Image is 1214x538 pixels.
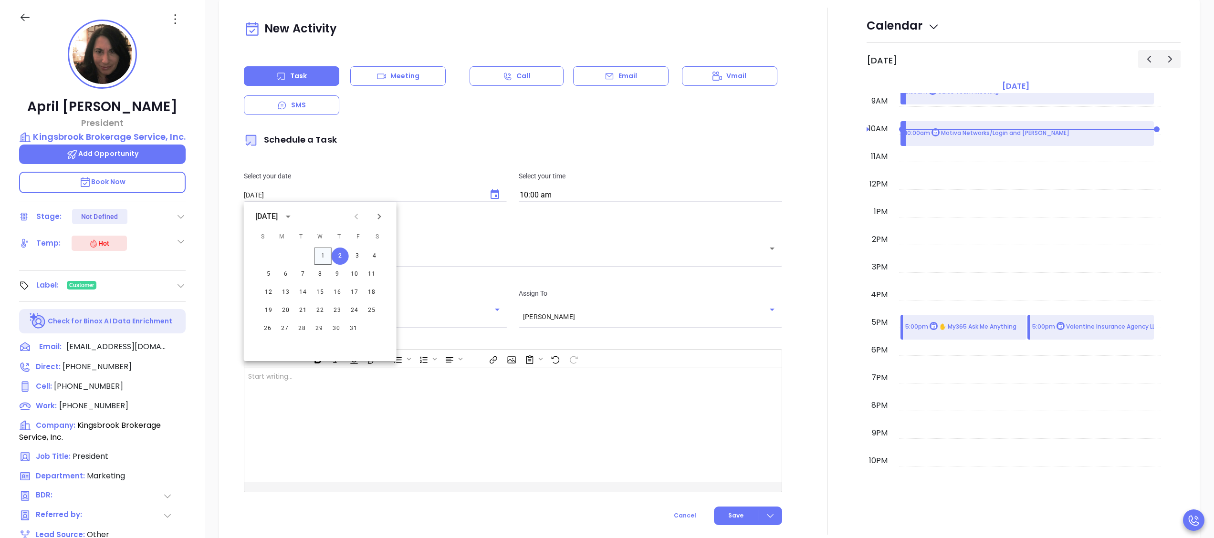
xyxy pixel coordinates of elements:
p: Email [618,71,638,81]
button: Previous day [1138,50,1160,68]
div: 4pm [869,289,890,300]
span: Insert Ordered List [414,351,439,367]
span: Saturday [369,228,386,247]
div: 6pm [869,344,890,356]
p: Meeting [390,71,420,81]
button: Next day [1159,50,1181,68]
div: Label: [36,278,59,292]
div: 9pm [870,427,890,439]
span: Company: [36,420,75,430]
button: 4 [366,248,383,265]
span: Insert link [484,351,501,367]
span: Schedule a Task [244,134,337,145]
div: 12pm [868,178,890,190]
div: 11am [869,151,890,162]
button: calendar view is open, switch to year view [281,209,295,224]
button: Open [765,242,779,255]
span: Undo [546,351,563,367]
button: Open [491,303,504,316]
button: 14 [294,284,312,301]
div: [DATE] [255,211,278,222]
button: 2 [332,248,349,265]
span: [PHONE_NUMBER] [63,361,132,372]
span: Add Opportunity [66,149,139,158]
div: 3pm [870,261,890,273]
button: Open [765,303,779,316]
button: 1 [314,248,332,265]
span: Marketing [87,470,125,481]
p: Select your date [244,171,507,181]
button: 23 [329,302,346,319]
div: 1pm [872,206,890,217]
p: President [19,116,186,129]
span: Cell : [36,381,52,391]
div: Stage: [36,209,62,224]
div: 7pm [869,372,890,383]
span: Sunday [254,228,272,247]
button: Cancel [656,507,714,525]
span: Book Now [79,177,126,186]
span: Customer [69,280,94,290]
span: [PHONE_NUMBER] [54,381,123,392]
div: 2pm [870,234,890,245]
button: 21 [294,302,312,319]
p: Title [244,226,782,237]
span: Surveys [520,351,545,367]
button: 7 [294,266,312,283]
span: [PHONE_NUMBER] [59,400,128,411]
span: Monday [273,228,291,247]
span: Department: [36,471,85,481]
span: Friday [350,228,367,247]
div: 9am [869,95,890,107]
button: 20 [277,302,294,319]
button: 22 [312,302,329,319]
span: Email: [39,341,62,353]
a: [DATE] [1000,80,1031,93]
button: 19 [260,302,277,319]
button: 24 [346,302,363,319]
button: 5 [260,266,277,283]
span: Thursday [331,228,348,247]
span: Job Title: [36,451,71,461]
div: Temp: [36,236,61,250]
span: Insert Unordered List [388,351,413,367]
input: MM/DD/YYYY [244,191,480,199]
button: 26 [259,320,276,337]
span: BDR: [36,490,85,502]
span: Work: [36,401,57,411]
button: 10 [346,266,363,283]
button: 15 [312,284,329,301]
span: Calendar [867,18,940,33]
div: 8pm [869,400,890,411]
p: SMS [291,100,306,110]
button: 16 [329,284,346,301]
span: Insert Image [502,351,519,367]
p: Vmail [726,71,747,81]
p: Assign To [519,288,782,299]
p: 10:00am Motiva Networks/Login and [PERSON_NAME] [905,128,1069,138]
button: 6 [277,266,294,283]
span: Cancel [674,511,696,519]
span: Tuesday [293,228,310,247]
div: Not Defined [81,209,118,224]
p: Add Notes [244,337,782,348]
span: [EMAIL_ADDRESS][DOMAIN_NAME] [66,341,167,352]
p: Select your time [519,171,782,181]
span: Wednesday [312,228,329,247]
div: 10am [867,123,890,134]
a: Kingsbrook Brokerage Service, Inc. [19,130,186,144]
div: 5pm [869,317,890,328]
div: 10pm [867,455,890,466]
button: 12 [260,284,277,301]
div: Hot [89,238,109,249]
span: Kingsbrook Brokerage Service, Inc. [19,420,161,443]
button: 29 [311,320,328,337]
span: Direct : [36,362,61,372]
button: Save [714,507,782,525]
span: Align [440,351,465,367]
p: Call [516,71,530,81]
button: 13 [277,284,294,301]
span: Save [728,511,743,520]
p: 5:00pm ✋ My365 Ask Me Anything [905,322,1016,332]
